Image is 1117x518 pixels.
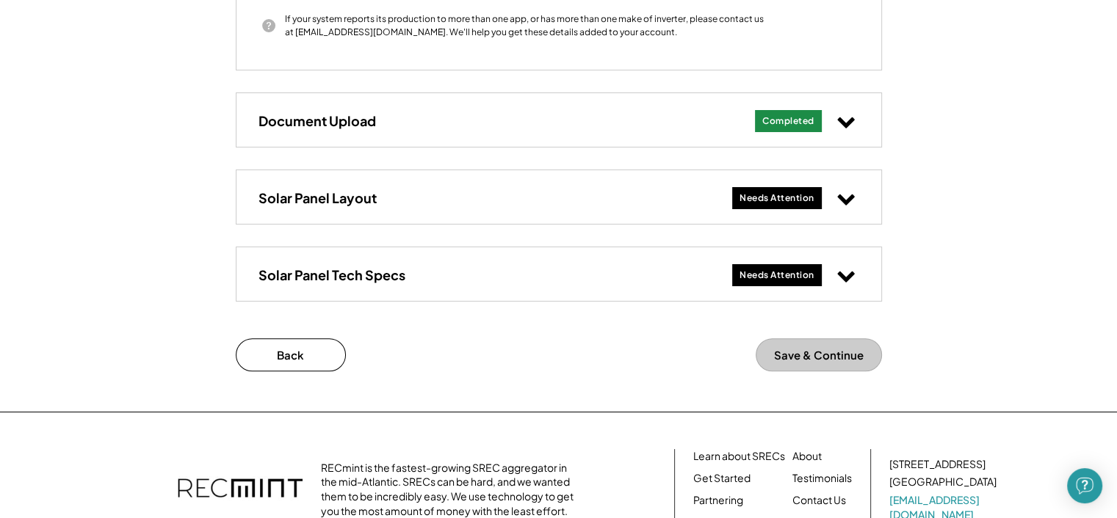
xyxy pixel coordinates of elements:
[178,464,303,515] img: recmint-logotype%403x.png
[756,338,882,371] button: Save & Continue
[792,449,822,464] a: About
[259,189,377,206] h3: Solar Panel Layout
[762,115,814,128] div: Completed
[889,475,997,489] div: [GEOGRAPHIC_DATA]
[321,461,582,518] div: RECmint is the fastest-growing SREC aggregator in the mid-Atlantic. SRECs can be hard, and we wan...
[693,471,751,486] a: Get Started
[792,471,852,486] a: Testimonials
[792,493,846,508] a: Contact Us
[889,457,986,472] div: [STREET_ADDRESS]
[740,269,814,282] div: Needs Attention
[740,192,814,205] div: Needs Attention
[259,266,405,283] h3: Solar Panel Tech Specs
[285,12,765,39] div: If your system reports its production to more than one app, or has more than one make of inverter...
[259,112,376,129] h3: Document Upload
[693,449,785,464] a: Learn about SRECs
[693,493,743,508] a: Partnering
[236,338,346,371] button: Back
[1067,468,1102,503] div: Open Intercom Messenger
